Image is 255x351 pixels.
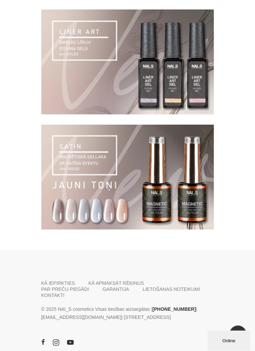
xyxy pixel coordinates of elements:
[41,286,89,293] a: PAR PREČU PIEGĀDI
[41,293,65,299] a: KONTAKTI
[41,314,122,322] a: [EMAIL_ADDRESS][DOMAIN_NAME]
[41,280,75,286] a: KĀ IEPIRKTIES
[152,305,196,314] a: [PHONE_NUMBER]
[41,305,214,322] p: © 2025 NAI_S cosmetics Visas tiesības aizsargātas | | | [STREET_ADDRESS]
[103,286,129,293] a: GARANTIJA
[208,329,252,351] iframe: chat widget
[143,286,200,293] a: LIETOŠANAS NOTEIKUMI
[88,280,144,286] a: KĀ APMAKSĀT RĒĶINUS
